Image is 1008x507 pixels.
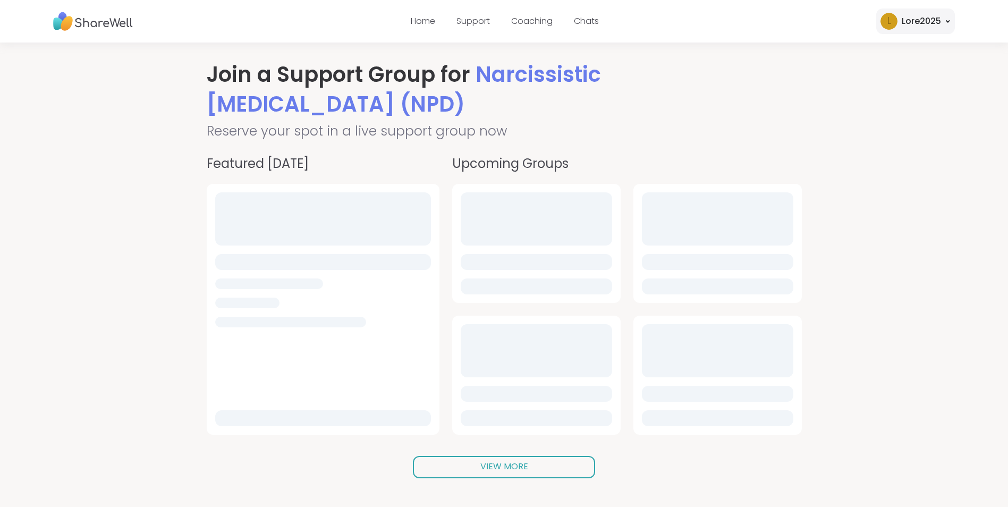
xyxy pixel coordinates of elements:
[413,456,595,478] a: VIEW MORE
[53,7,133,36] img: ShareWell Nav Logo
[574,15,599,27] a: Chats
[456,15,490,27] a: Support
[207,121,802,141] h2: Reserve your spot in a live support group now
[452,154,802,173] h4: Upcoming Groups
[511,15,553,27] a: Coaching
[207,154,439,173] h4: Featured [DATE]
[480,460,528,472] span: VIEW MORE
[902,15,941,28] div: Lore2025
[411,15,435,27] a: Home
[207,60,802,119] h1: Join a Support Group for
[887,14,891,28] span: L
[207,60,601,119] span: Narcissistic [MEDICAL_DATA] (NPD)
